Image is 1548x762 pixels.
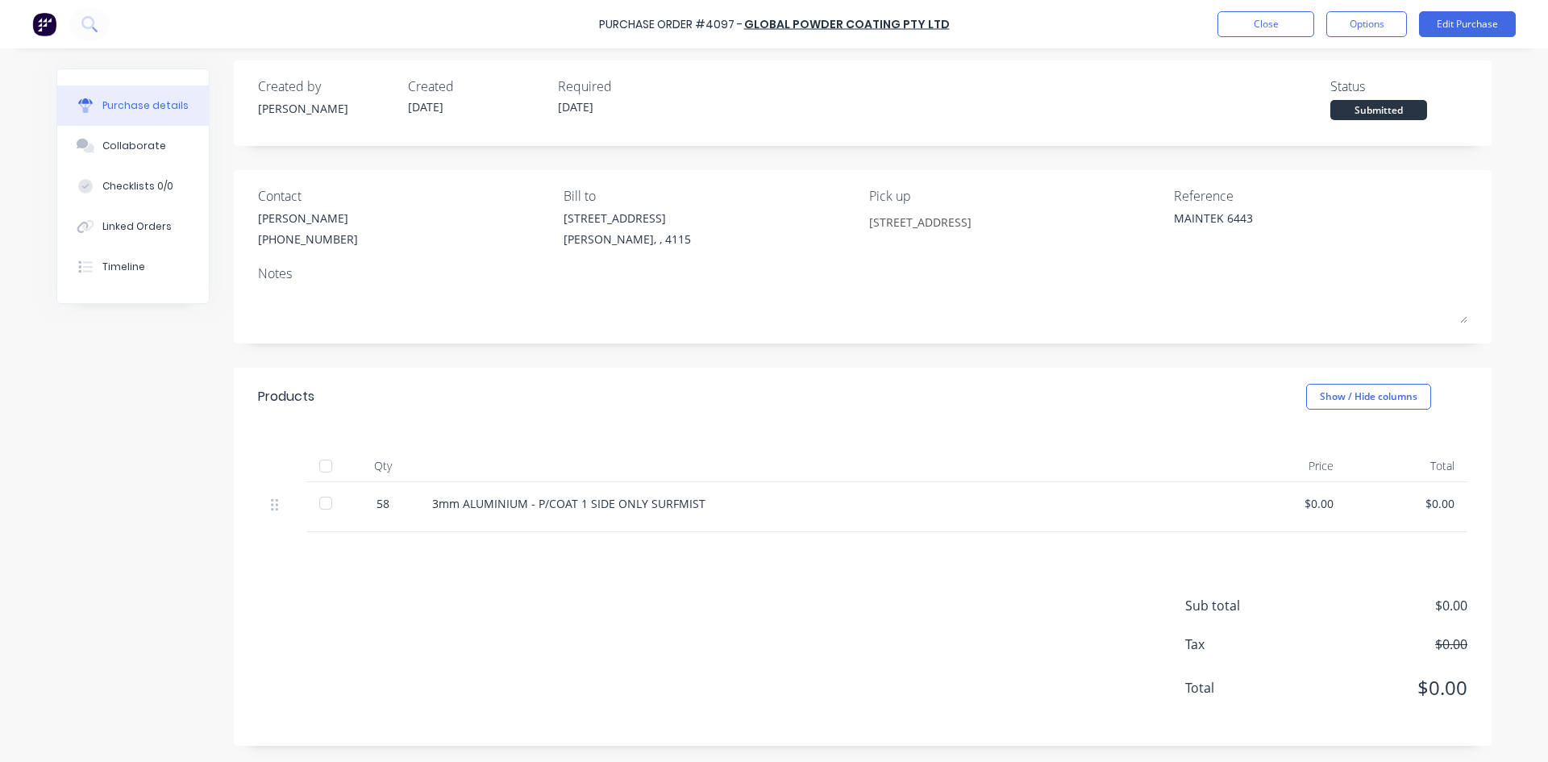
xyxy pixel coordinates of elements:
input: Enter notes... [869,210,1016,234]
div: Pick up [869,186,1163,206]
button: Show / Hide columns [1306,384,1431,410]
div: Created [408,77,545,96]
button: Options [1326,11,1407,37]
div: Purchase details [102,98,189,113]
div: Required [558,77,695,96]
div: Submitted [1330,100,1427,120]
div: Status [1330,77,1467,96]
span: Total [1185,678,1306,697]
div: Collaborate [102,139,166,153]
div: [STREET_ADDRESS] [564,210,691,227]
button: Close [1217,11,1314,37]
div: Reference [1174,186,1467,206]
div: Bill to [564,186,857,206]
div: Price [1225,450,1346,482]
a: Global Powder Coating Pty Ltd [744,16,950,32]
span: $0.00 [1306,596,1467,615]
div: 58 [360,495,406,512]
div: Products [258,387,314,406]
div: $0.00 [1359,495,1454,512]
div: Total [1346,450,1467,482]
span: Sub total [1185,596,1306,615]
div: Notes [258,264,1467,283]
span: $0.00 [1306,673,1467,702]
button: Linked Orders [57,206,209,247]
div: Purchase Order #4097 - [599,16,743,33]
button: Purchase details [57,85,209,126]
div: Contact [258,186,551,206]
div: $0.00 [1238,495,1334,512]
div: [PHONE_NUMBER] [258,231,358,248]
img: Factory [32,12,56,36]
div: 3mm ALUMINIUM - P/COAT 1 SIDE ONLY SURFMIST [432,495,1213,512]
button: Edit Purchase [1419,11,1516,37]
button: Checklists 0/0 [57,166,209,206]
div: Linked Orders [102,219,172,234]
button: Timeline [57,247,209,287]
div: Qty [347,450,419,482]
div: [PERSON_NAME] [258,100,395,117]
button: Collaborate [57,126,209,166]
div: [PERSON_NAME], , 4115 [564,231,691,248]
div: Checklists 0/0 [102,179,173,194]
span: $0.00 [1306,635,1467,654]
span: Tax [1185,635,1306,654]
div: Created by [258,77,395,96]
div: Timeline [102,260,145,274]
div: [PERSON_NAME] [258,210,358,227]
textarea: MAINTEK 6443 [1174,210,1375,246]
